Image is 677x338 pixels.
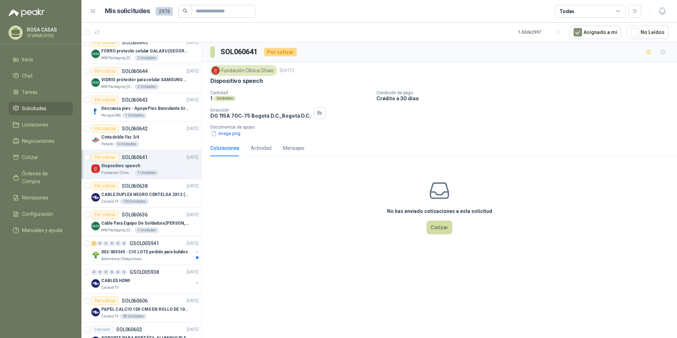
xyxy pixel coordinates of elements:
p: Patojito [101,141,113,147]
div: Todas [559,7,574,15]
p: SOL060636 [122,212,148,217]
p: MM Packaging [GEOGRAPHIC_DATA] [101,227,133,233]
a: Por cotizarSOL060606[DATE] Company LogoPAPEL CALCIO 100 CMS EN ROLLO DE 100 GRCaracol TV38 Unidades [81,294,201,322]
div: Actividad [251,144,272,152]
div: Por cotizar [91,182,119,190]
p: SOL060602 [116,327,142,332]
div: Mensajes [283,144,305,152]
div: 0 [121,241,127,246]
p: Condición de pago [376,90,674,95]
p: GSOL005941 [130,241,159,246]
img: Company Logo [91,193,100,202]
button: Asignado a mi [570,26,621,39]
img: Company Logo [91,78,100,87]
a: Por cotizarSOL060645[DATE] Company LogoFORRO protecto celular GALAXU [GEOGRAPHIC_DATA] A16 5GMM P... [81,35,201,64]
p: PAPEL CALCIO 100 CMS EN ROLLO DE 100 GR [101,306,189,313]
p: DG 115A 70C-75 Bogotá D.C. , Bogotá D.C. [210,113,311,119]
a: Inicio [8,53,73,66]
p: Caracol TV [101,199,119,204]
a: 1 0 0 0 0 0 GSOL005941[DATE] Company Logo002-005345 - CIO LOTE pedido para bufalosSalamanca Oleag... [91,239,200,262]
a: Remisiones [8,191,73,204]
div: 0 [109,270,115,275]
a: Negociaciones [8,134,73,148]
h3: SOL060641 [221,46,258,57]
p: [DATE] [187,125,199,132]
div: 1 Unidades [135,227,159,233]
p: MM Packaging [GEOGRAPHIC_DATA] [101,55,133,61]
a: Por cotizarSOL060638[DATE] Company LogoCABLE DUPLEX NEGRO CENTELSA 2X12 (COLOR NEGRO)Caracol TV10... [81,179,201,208]
a: Configuración [8,207,73,221]
a: Por cotizarSOL060636[DATE] Company LogoCable Para Equipo De Soldadura [PERSON_NAME]MM Packaging [... [81,208,201,236]
p: Perugia SAS [101,113,121,118]
p: VIDRIO protector para celular SAMSUNG GALAXI A16 5G [101,77,189,83]
p: [DATE] [280,67,294,74]
div: Por cotizar [91,124,119,133]
span: Solicitudes [22,105,46,112]
a: Por cotizarSOL060643[DATE] Company LogoDescansa pies - Apoya Pies Basculante Graduable Ergonómico... [81,93,201,122]
img: Company Logo [212,67,220,74]
p: GSOL005938 [130,270,159,275]
div: 0 [115,270,121,275]
div: 0 [103,270,109,275]
p: SOL060643 [122,97,148,102]
p: Fundación Clínica Shaio [101,170,133,176]
img: Logo peakr [8,9,45,17]
a: Cotizar [8,151,73,164]
p: FORRO protecto celular GALAXU [GEOGRAPHIC_DATA] A16 5G [101,48,189,55]
span: Negociaciones [22,137,55,145]
img: Company Logo [91,136,100,144]
div: Por cotizar [91,153,119,162]
p: Crédito a 30 días [376,95,674,101]
p: [DATE] [187,240,199,247]
p: 1 [210,95,212,101]
img: Company Logo [91,164,100,173]
p: [DATE] [187,326,199,333]
div: 100 Unidades [120,199,149,204]
p: SOL060645 [122,40,148,45]
div: 2 Unidades [135,55,159,61]
p: Dispositivo speech [210,77,263,85]
div: Cerrado [91,325,113,334]
a: 0 0 0 0 0 0 GSOL005938[DATE] Company LogoCABLES HDMICaracol TV [91,268,200,291]
a: Por cotizarSOL060641[DATE] Company LogoDispositivo speechFundación Clínica Shaio1 Unidades [81,150,201,179]
span: Tareas [22,88,38,96]
div: 0 [97,241,103,246]
div: 0 [91,270,97,275]
p: [DATE] [187,269,199,276]
p: ROSA CASAS [27,27,71,32]
span: Manuales y ayuda [22,226,62,234]
div: Cotizaciones [210,144,239,152]
p: Dirección [210,108,311,113]
div: Por cotizar [91,67,119,75]
p: MM Packaging [GEOGRAPHIC_DATA] [101,84,133,90]
div: Por cotizar [264,48,297,56]
div: Por cotizar [91,297,119,305]
span: Configuración [22,210,53,218]
p: Caracol TV [101,314,119,319]
span: Remisiones [22,194,48,202]
div: Por cotizar [91,38,119,47]
div: 0 [121,270,127,275]
img: Company Logo [91,222,100,230]
p: 002-005345 - CIO LOTE pedido para bufalos [101,249,188,255]
span: Chat [22,72,33,80]
a: Manuales y ayuda [8,224,73,237]
p: [DATE] [187,154,199,161]
span: Cotizar [22,153,38,161]
span: 2976 [156,7,173,16]
a: Por cotizarSOL060644[DATE] Company LogoVIDRIO protector para celular SAMSUNG GALAXI A16 5GMM Pack... [81,64,201,93]
div: Fundación Clínica Shaio [210,65,277,76]
img: Company Logo [91,50,100,58]
button: No Leídos [627,26,669,39]
div: 6 Unidades [115,141,139,147]
div: 0 [115,241,121,246]
p: CABLE DUPLEX NEGRO CENTELSA 2X12 (COLOR NEGRO) [101,191,189,198]
button: Cotizar [427,221,452,234]
span: Licitaciones [22,121,48,129]
p: [DATE] [187,298,199,304]
p: Caracol TV [101,285,119,291]
div: 2 Unidades [135,84,159,90]
p: [DATE] [187,68,199,75]
div: 0 [103,241,109,246]
p: [DATE] [187,39,199,46]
